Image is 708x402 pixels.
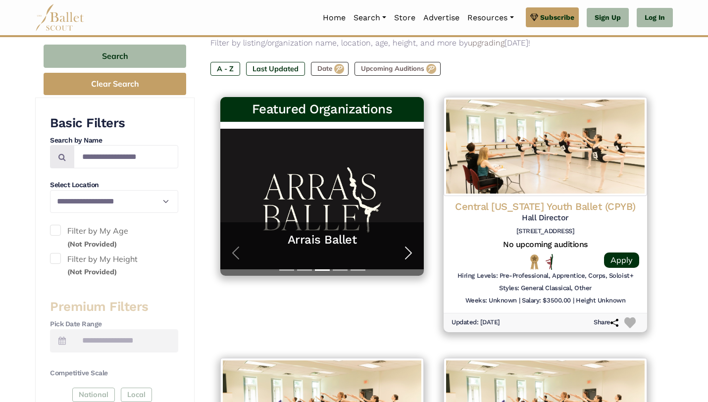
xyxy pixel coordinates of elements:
label: Upcoming Auditions [354,62,441,76]
img: National [528,254,541,269]
h6: Hiring Levels: Pre-Professional, Apprentice, Corps, Soloist+ [457,272,633,280]
label: A - Z [210,62,240,76]
h6: | [573,297,574,305]
button: Slide 5 [351,264,365,276]
span: Subscribe [540,12,574,23]
h6: Height Unknown [576,297,625,305]
h6: Styles: General Classical, Other [499,284,592,293]
img: gem.svg [530,12,538,23]
h6: Updated: [DATE] [452,318,500,327]
h4: Search by Name [50,136,178,146]
button: Slide 4 [333,264,348,276]
h3: Featured Organizations [228,101,416,118]
label: Filter by My Age [50,225,178,250]
img: Logo [444,97,647,196]
input: Search by names... [74,145,178,168]
a: Resources [463,7,517,28]
img: Heart [624,317,636,329]
h4: Central [US_STATE] Youth Ballet (CPYB) [452,200,639,213]
a: Arrais Ballet [230,232,414,248]
a: Home [319,7,350,28]
img: All [546,254,553,270]
p: Filter by listing/organization name, location, age, height, and more by [DATE]! [210,37,657,50]
button: Slide 3 [315,264,330,276]
h6: Salary: $3500.00 [522,297,570,305]
a: Store [390,7,419,28]
h6: Share [594,318,618,327]
h4: Competitive Scale [50,368,178,378]
button: Search [44,45,186,68]
a: Advertise [419,7,463,28]
h5: No upcoming auditions [452,240,639,250]
h6: Weeks: Unknown [465,297,517,305]
h3: Premium Filters [50,299,178,315]
button: Clear Search [44,73,186,95]
small: (Not Provided) [67,267,117,276]
h4: Select Location [50,180,178,190]
h6: | [519,297,520,305]
h5: Hall Director [452,213,639,223]
a: Apply [604,252,639,268]
a: Subscribe [526,7,579,27]
a: Search [350,7,390,28]
button: Slide 2 [297,264,312,276]
label: Filter by My Height [50,253,178,278]
h4: Pick Date Range [50,319,178,329]
a: Log In [637,8,673,28]
h6: [STREET_ADDRESS] [452,227,639,236]
label: Last Updated [246,62,305,76]
small: (Not Provided) [67,240,117,249]
button: Slide 1 [279,264,294,276]
label: Date [311,62,349,76]
a: upgrading [468,38,505,48]
a: Sign Up [587,8,629,28]
h3: Basic Filters [50,115,178,132]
